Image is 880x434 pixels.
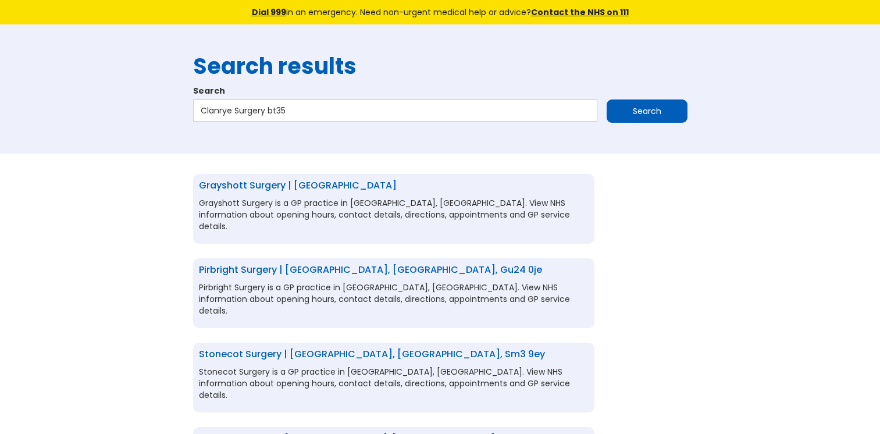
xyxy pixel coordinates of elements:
label: Search [193,85,687,97]
p: Pirbright Surgery is a GP practice in [GEOGRAPHIC_DATA], [GEOGRAPHIC_DATA]. View NHS information ... [199,282,589,316]
a: Dial 999 [252,6,286,18]
a: Stonecot Surgery | [GEOGRAPHIC_DATA], [GEOGRAPHIC_DATA], sm3 9ey [199,347,545,361]
a: Grayshott Surgery | [GEOGRAPHIC_DATA] [199,179,397,192]
a: Contact the NHS on 111 [531,6,629,18]
h1: Search results [193,54,687,79]
p: Stonecot Surgery is a GP practice in [GEOGRAPHIC_DATA], [GEOGRAPHIC_DATA]. View NHS information a... [199,366,589,401]
p: Grayshott Surgery is a GP practice in [GEOGRAPHIC_DATA], [GEOGRAPHIC_DATA]. View NHS information ... [199,197,589,232]
a: Pirbright Surgery | [GEOGRAPHIC_DATA], [GEOGRAPHIC_DATA], gu24 0je [199,263,542,276]
div: in an emergency. Need non-urgent medical help or advice? [173,6,708,19]
input: Search… [193,99,597,122]
input: Search [607,99,687,123]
